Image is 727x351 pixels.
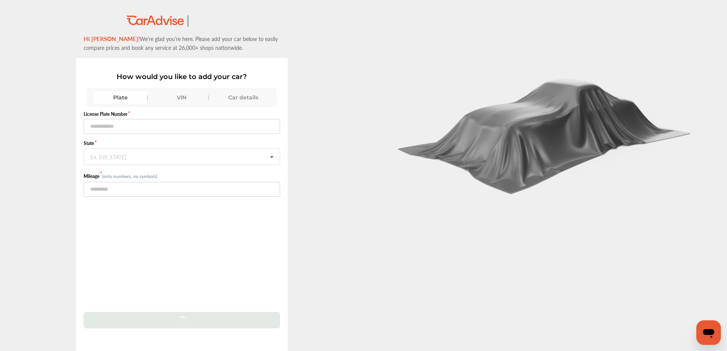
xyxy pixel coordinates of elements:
[102,173,157,180] small: (only numbers, no symbols)
[84,140,280,147] label: State
[84,111,280,117] label: License Plate Number
[392,70,699,194] img: carCoverBlack.2823a3dccd746e18b3f8.png
[155,91,209,104] div: VIN
[84,35,140,43] span: Hi [PERSON_NAME]!
[91,154,126,158] div: Ex. [US_STATE]
[84,173,102,180] label: Mileage
[696,320,721,345] iframe: Button to launch messaging window
[84,35,278,51] span: We’re glad you’re here. Please add your car below to easily compare prices and book any service a...
[94,91,147,104] div: Plate
[84,73,280,81] p: How would you like to add your car?
[216,91,270,104] div: Car details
